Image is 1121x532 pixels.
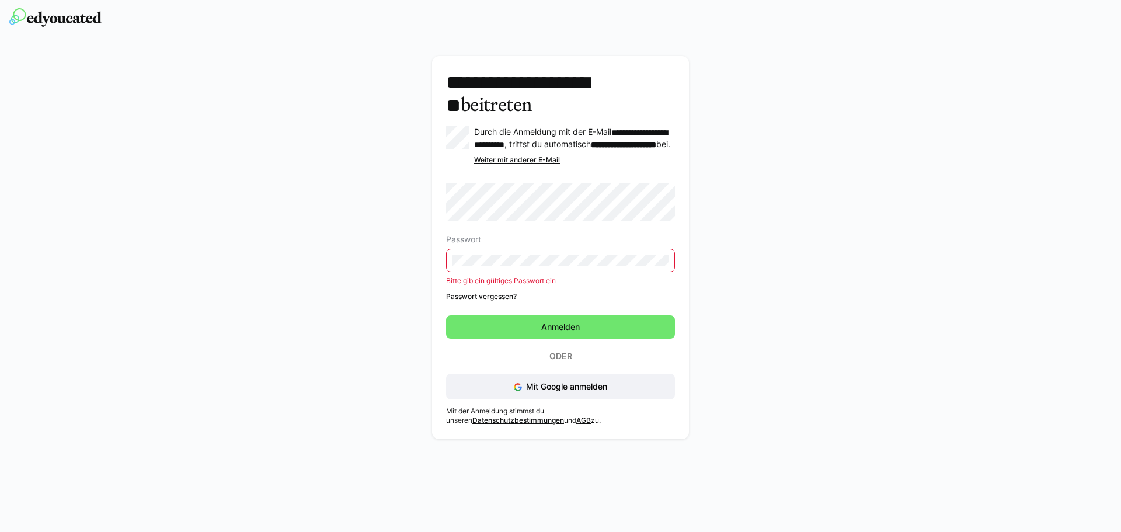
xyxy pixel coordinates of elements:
[526,381,607,391] span: Mit Google anmelden
[576,416,591,425] a: AGB
[474,126,675,151] p: Durch die Anmeldung mit der E-Mail , trittst du automatisch bei.
[446,292,675,301] a: Passwort vergessen?
[446,374,675,399] button: Mit Google anmelden
[472,416,564,425] a: Datenschutzbestimmungen
[446,70,675,117] h3: beitreten
[446,235,481,244] span: Passwort
[9,8,102,27] img: edyoucated
[539,321,582,333] span: Anmelden
[446,315,675,339] button: Anmelden
[474,155,675,165] div: Weiter mit anderer E-Mail
[446,406,675,425] p: Mit der Anmeldung stimmst du unseren und zu.
[446,276,556,285] span: Bitte gib ein gültiges Passwort ein
[532,348,589,364] p: Oder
